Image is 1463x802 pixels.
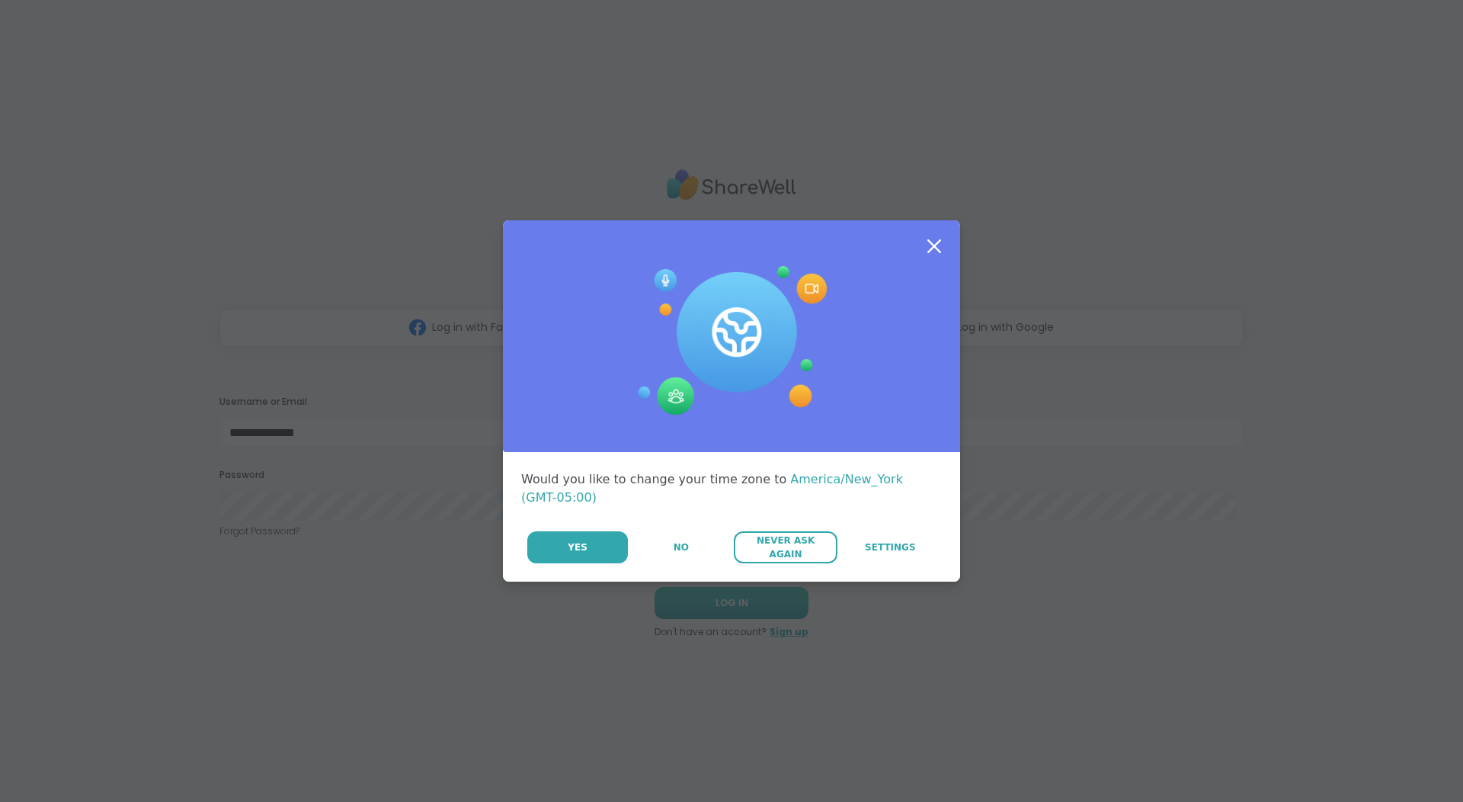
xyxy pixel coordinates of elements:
[734,531,837,563] button: Never Ask Again
[521,472,903,505] span: America/New_York (GMT-05:00)
[521,470,942,507] div: Would you like to change your time zone to
[629,531,732,563] button: No
[527,531,628,563] button: Yes
[568,541,587,554] span: Yes
[674,541,689,554] span: No
[865,541,916,554] span: Settings
[636,266,827,415] img: Session Experience
[839,531,942,563] a: Settings
[741,534,829,561] span: Never Ask Again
